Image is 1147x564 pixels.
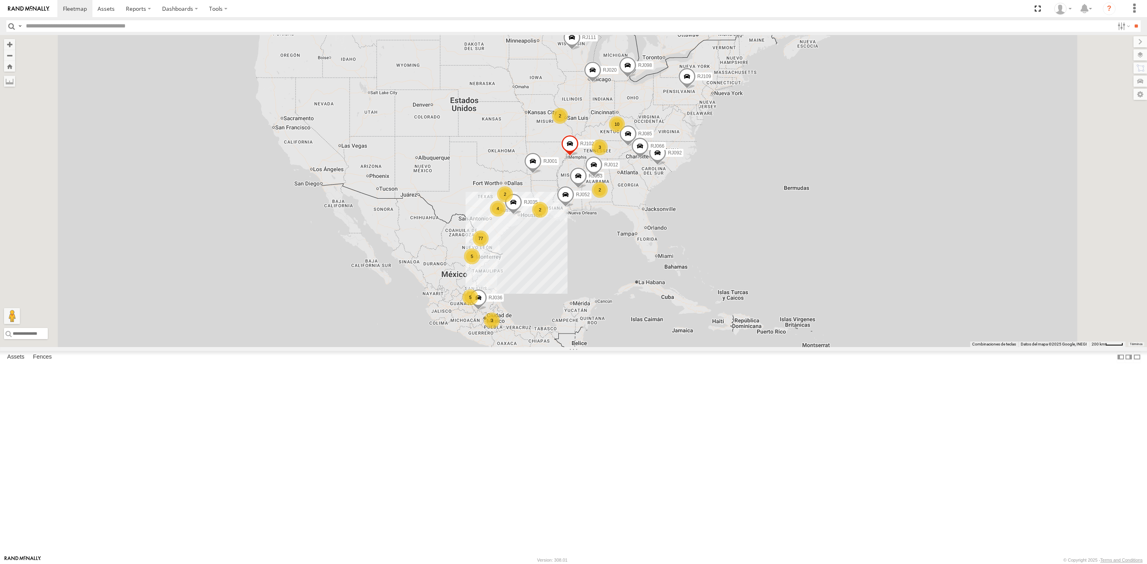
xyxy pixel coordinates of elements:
[1125,351,1133,363] label: Dock Summary Table to the Right
[29,351,56,363] label: Fences
[580,141,594,146] span: RJ102
[1103,2,1116,15] i: ?
[4,556,41,564] a: Visit our Website
[1133,351,1141,363] label: Hide Summary Table
[543,158,557,164] span: RJ001
[1092,342,1105,346] span: 200 km
[4,39,15,50] button: Zoom in
[638,62,652,68] span: RJ098
[497,186,513,202] div: 2
[1130,343,1143,346] a: Términos (se abre en una nueva pestaña)
[552,108,568,124] div: 2
[1089,342,1125,347] button: Escala del mapa: 200 km por 41 píxeles
[1063,558,1143,562] div: © Copyright 2025 -
[4,76,15,87] label: Measure
[609,116,625,132] div: 10
[592,182,608,198] div: 2
[650,144,664,149] span: RJ066
[3,351,28,363] label: Assets
[1117,351,1125,363] label: Dock Summary Table to the Left
[1100,558,1143,562] a: Terms and Conditions
[537,558,568,562] div: Version: 308.01
[972,342,1016,347] button: Combinaciones de teclas
[17,20,23,32] label: Search Query
[4,50,15,61] button: Zoom out
[532,202,548,218] div: 2
[1051,3,1075,15] div: Josue Jimenez
[592,139,608,155] div: 3
[489,295,503,301] span: RJ036
[582,35,596,41] span: RJ111
[576,192,590,198] span: RJ052
[4,61,15,72] button: Zoom Home
[1021,342,1087,346] span: Datos del mapa ©2025 Google, INEGI
[4,308,20,324] button: Arrastra al hombrecito al mapa para abrir Street View
[484,312,500,328] div: 3
[1114,20,1131,32] label: Search Filter Options
[464,248,480,264] div: 5
[697,74,711,79] span: RJ109
[603,67,617,73] span: RJ020
[668,150,682,156] span: RJ092
[524,199,538,205] span: RJ035
[462,289,478,305] div: 5
[638,131,652,137] span: RJ085
[473,230,489,246] div: 77
[490,201,506,217] div: 4
[1133,89,1147,100] label: Map Settings
[8,6,49,12] img: rand-logo.svg
[604,162,618,168] span: RJ012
